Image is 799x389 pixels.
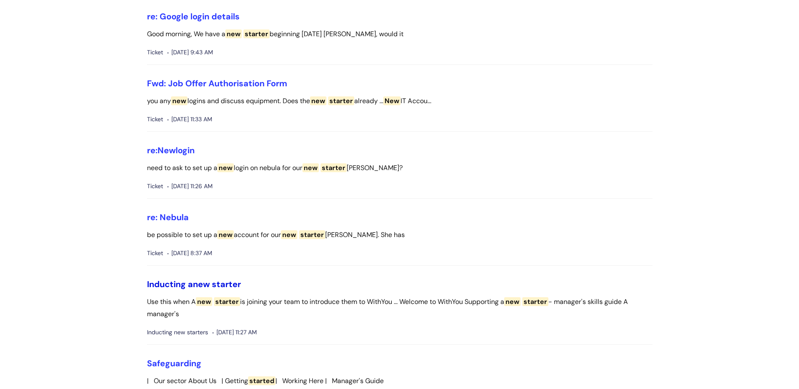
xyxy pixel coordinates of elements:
a: Safeguarding [147,358,201,369]
p: you any logins and discuss equipment. Does the already ... IT Accou... [147,95,652,107]
a: re: Google login details [147,11,240,22]
span: new [225,29,242,38]
span: New [383,96,401,105]
span: new [193,279,210,290]
span: new [196,297,212,306]
span: [DATE] 11:26 AM [167,181,213,192]
span: starter [328,96,354,105]
span: new [171,96,187,105]
span: starter [243,29,270,38]
span: new [217,230,234,239]
span: New [158,145,176,156]
span: starter [321,163,347,172]
span: starter [212,279,241,290]
a: Fwd: Job Offer Authorisation Form [147,78,287,89]
span: [DATE] 11:33 AM [167,114,212,125]
a: Inducting anew starter [147,279,241,290]
a: re: Nebula [147,212,189,223]
span: new [217,163,234,172]
span: new [504,297,521,306]
span: Ticket [147,181,163,192]
span: started [248,376,275,385]
span: [DATE] 8:37 AM [167,248,212,258]
p: Use this when A is joining your team to introduce them to WithYou ... Welcome to WithYou Supporti... [147,296,652,320]
span: Inducting new starters [147,327,208,338]
span: [DATE] 9:43 AM [167,47,213,58]
span: Ticket [147,114,163,125]
p: | Our sector About Us | Getting | Working Here | Manager's Guide [147,375,652,387]
span: Ticket [147,248,163,258]
span: starter [214,297,240,306]
span: new [281,230,297,239]
span: new [310,96,326,105]
span: starter [522,297,548,306]
p: Good morning, We have a beginning [DATE] [PERSON_NAME], would it [147,28,652,40]
span: starter [299,230,325,239]
span: new [302,163,319,172]
p: be possible to set up a account for our [PERSON_NAME]. She has [147,229,652,241]
a: re:Newlogin [147,145,195,156]
span: Ticket [147,47,163,58]
span: [DATE] 11:27 AM [212,327,257,338]
p: need to ask to set up a login on nebula for our [PERSON_NAME]? [147,162,652,174]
